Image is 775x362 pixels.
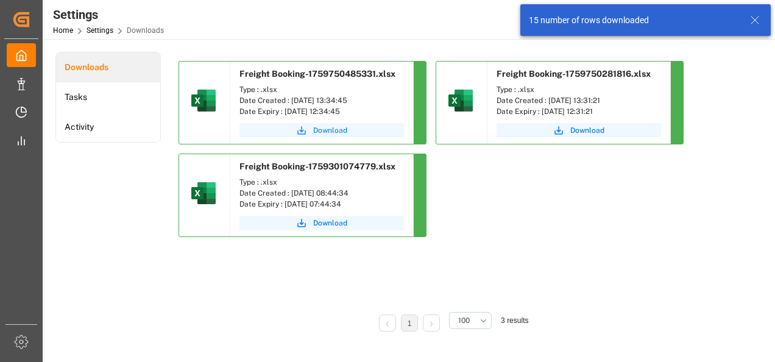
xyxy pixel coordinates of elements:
div: Date Created : [DATE] 13:34:45 [239,95,404,106]
div: Type : .xlsx [239,84,404,95]
button: Download [239,216,404,230]
span: Download [570,125,604,136]
img: microsoft-excel-2019--v1.png [189,86,218,115]
a: Activity [56,112,160,142]
a: 1 [408,319,412,328]
div: 15 number of rows downloaded [529,14,738,27]
span: 3 results [501,316,528,325]
div: Type : .xlsx [497,84,661,95]
span: Freight Booking-1759750281816.xlsx [497,69,651,79]
span: Download [313,125,347,136]
span: Freight Booking-1759750485331.xlsx [239,69,395,79]
div: Date Expiry : [DATE] 07:44:34 [239,199,404,210]
div: Date Created : [DATE] 08:44:34 [239,188,404,199]
div: Date Expiry : [DATE] 12:34:45 [239,106,404,117]
div: Date Created : [DATE] 13:31:21 [497,95,661,106]
img: microsoft-excel-2019--v1.png [189,179,218,208]
div: Settings [53,5,164,24]
div: Type : .xlsx [239,177,404,188]
a: Settings [87,26,113,35]
li: Next Page [423,314,440,332]
img: microsoft-excel-2019--v1.png [446,86,475,115]
li: 1 [401,314,418,332]
a: Downloads [56,52,160,82]
div: Date Expiry : [DATE] 12:31:21 [497,106,661,117]
li: Previous Page [379,314,396,332]
button: Download [239,123,404,138]
a: Tasks [56,82,160,112]
span: Download [313,218,347,229]
button: Download [497,123,661,138]
button: open menu [449,312,492,329]
span: Freight Booking-1759301074779.xlsx [239,161,395,171]
a: Home [53,26,73,35]
span: 100 [458,315,470,326]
